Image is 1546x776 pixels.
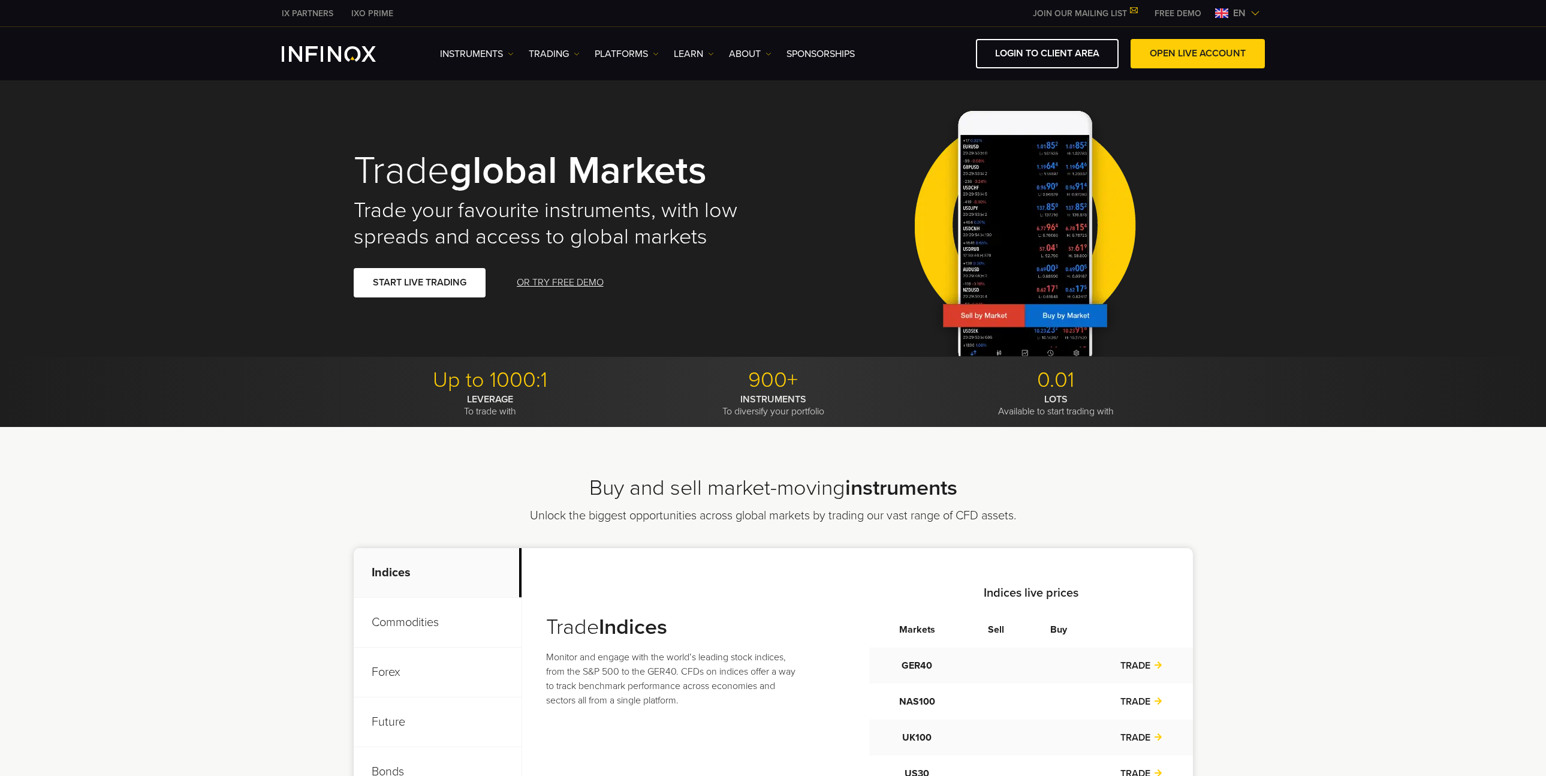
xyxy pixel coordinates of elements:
td: GER40 [869,648,965,684]
p: To trade with [354,393,628,417]
a: Learn [674,47,714,61]
strong: instruments [845,475,957,501]
a: OR TRY FREE DEMO [516,268,605,297]
p: 0.01 [919,367,1193,393]
p: 900+ [636,367,910,393]
strong: Indices [599,614,667,640]
td: UK100 [869,720,965,756]
a: INFINOX Logo [282,46,404,62]
a: TRADING [529,47,580,61]
p: To diversify your portfolio [636,393,910,417]
p: Future [354,697,522,747]
a: OPEN LIVE ACCOUNT [1131,39,1265,68]
h2: Buy and sell market-moving [354,475,1193,501]
th: Buy [1027,612,1090,648]
p: Forex [354,648,522,697]
strong: INSTRUMENTS [740,393,806,405]
p: Up to 1000:1 [354,367,628,393]
a: TRADE [1120,660,1162,672]
p: Available to start trading with [919,393,1193,417]
p: Commodities [354,598,522,648]
strong: global markets [450,147,707,194]
a: PLATFORMS [595,47,659,61]
h3: Trade [546,614,805,640]
a: INFINOX [273,7,342,20]
strong: LOTS [1044,393,1068,405]
strong: LEVERAGE [467,393,513,405]
a: TRADE [1120,696,1162,708]
a: LOGIN TO CLIENT AREA [976,39,1119,68]
a: INFINOX MENU [1146,7,1210,20]
p: Indices [354,548,522,598]
span: en [1228,6,1250,20]
a: JOIN OUR MAILING LIST [1024,8,1146,19]
a: Instruments [440,47,514,61]
a: ABOUT [729,47,772,61]
th: Sell [965,612,1027,648]
p: Unlock the biggest opportunities across global markets by trading our vast range of CFD assets. [496,507,1050,524]
td: NAS100 [869,684,965,720]
strong: Indices live prices [984,586,1078,600]
p: Monitor and engage with the world’s leading stock indices, from the S&P 500 to the GER40. CFDs on... [546,650,805,708]
a: INFINOX [342,7,402,20]
th: Markets [869,612,965,648]
h1: Trade [354,151,757,191]
a: TRADE [1120,732,1162,744]
a: START LIVE TRADING [354,268,486,297]
h2: Trade your favourite instruments, with low spreads and access to global markets [354,197,757,250]
a: SPONSORSHIPS [786,47,855,61]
